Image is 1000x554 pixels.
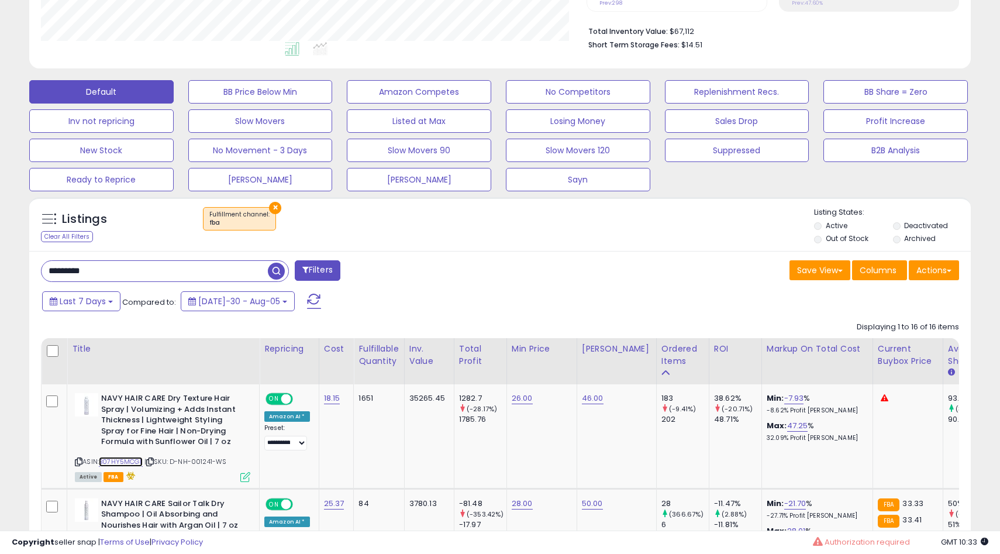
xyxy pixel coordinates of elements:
span: FBA [104,472,123,482]
div: 183 [661,393,709,404]
span: All listings currently available for purchase on Amazon [75,472,102,482]
label: Deactivated [904,221,948,230]
b: Min: [767,498,784,509]
span: ON [267,499,281,509]
b: Max: [767,420,787,431]
button: Sales Drop [665,109,809,133]
a: B07HY5MCGL [99,457,143,467]
button: Actions [909,260,959,280]
a: -21.70 [784,498,806,510]
div: ROI [714,343,757,355]
button: [PERSON_NAME] [347,168,491,191]
label: Out of Stock [826,233,868,243]
small: (3%) [956,404,971,414]
a: 25.37 [324,498,344,510]
a: 46.00 [582,393,604,404]
button: No Movement - 3 Days [188,139,333,162]
div: 35265.45 [409,393,445,404]
button: BB Price Below Min [188,80,333,104]
button: Last 7 Days [42,291,120,311]
button: Default [29,80,174,104]
th: The percentage added to the cost of goods (COGS) that forms the calculator for Min & Max prices. [761,338,873,384]
span: Fulfillment channel : [209,210,270,228]
button: Slow Movers 120 [506,139,650,162]
a: 47.25 [787,420,808,432]
small: FBA [878,498,899,511]
div: 38.62% [714,393,761,404]
div: ASIN: [75,393,250,480]
button: Profit Increase [823,109,968,133]
a: 18.15 [324,393,340,404]
a: 28.00 [512,498,533,510]
strong: Copyright [12,536,54,548]
div: Avg BB Share [948,343,991,367]
div: Amazon AI * [264,517,310,527]
div: 50% [948,498,995,509]
button: Filters [295,260,340,281]
small: (2.88%) [722,510,747,519]
small: FBA [878,515,899,528]
span: [DATE]-30 - Aug-05 [198,295,280,307]
a: -7.93 [784,393,804,404]
div: 84 [358,498,395,509]
button: B2B Analysis [823,139,968,162]
img: 31RS6LrEhGL._SL40_.jpg [75,498,98,522]
span: Columns [860,264,896,276]
div: Amazon AI * [264,411,310,422]
span: Last 7 Days [60,295,106,307]
button: Save View [789,260,850,280]
small: (-28.17%) [467,404,497,414]
span: OFF [291,394,310,404]
small: (-9.41%) [669,404,696,414]
div: Title [72,343,254,355]
small: Avg BB Share. [948,367,955,378]
small: (-1.96%) [956,510,983,519]
div: 93.43% [948,393,995,404]
small: (-20.71%) [722,404,753,414]
span: OFF [291,499,310,509]
div: 202 [661,414,709,425]
div: [PERSON_NAME] [582,343,651,355]
small: (-353.42%) [467,510,504,519]
button: No Competitors [506,80,650,104]
div: Preset: [264,424,310,450]
div: % [767,393,864,415]
div: Current Buybox Price [878,343,938,367]
span: 2025-08-13 10:33 GMT [941,536,988,548]
div: Total Profit [459,343,502,367]
div: Ordered Items [661,343,704,367]
b: NAVY HAIR CARE Dry Texture Hair Spray | Volumizing + Adds Instant Thickness | Lightweight Styling... [101,393,243,450]
div: 28 [661,498,709,509]
button: Inv not repricing [29,109,174,133]
span: Compared to: [122,297,176,308]
div: -81.48 [459,498,506,509]
button: [PERSON_NAME] [188,168,333,191]
div: 1282.7 [459,393,506,404]
button: Losing Money [506,109,650,133]
div: % [767,421,864,442]
div: 3780.13 [409,498,445,509]
li: $67,112 [588,23,950,37]
button: New Stock [29,139,174,162]
div: Fulfillable Quantity [358,343,399,367]
b: Short Term Storage Fees: [588,40,680,50]
b: NAVY HAIR CARE Sailor Talk Dry Shampoo | Oil Absorbing and Nourishes Hair with Argan Oil | 7 oz [101,498,243,534]
button: Amazon Competes [347,80,491,104]
p: 32.09% Profit [PERSON_NAME] [767,434,864,442]
button: [DATE]-30 - Aug-05 [181,291,295,311]
p: Listing States: [814,207,970,218]
i: hazardous material [123,472,136,480]
div: % [767,498,864,520]
button: BB Share = Zero [823,80,968,104]
span: | SKU: D-NH-001241-WS [144,457,227,466]
div: Min Price [512,343,572,355]
div: Cost [324,343,349,355]
div: 1651 [358,393,395,404]
div: 1785.76 [459,414,506,425]
p: -8.62% Profit [PERSON_NAME] [767,407,864,415]
button: × [269,202,281,214]
button: Suppressed [665,139,809,162]
button: Columns [852,260,907,280]
a: 50.00 [582,498,603,510]
button: Sayn [506,168,650,191]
